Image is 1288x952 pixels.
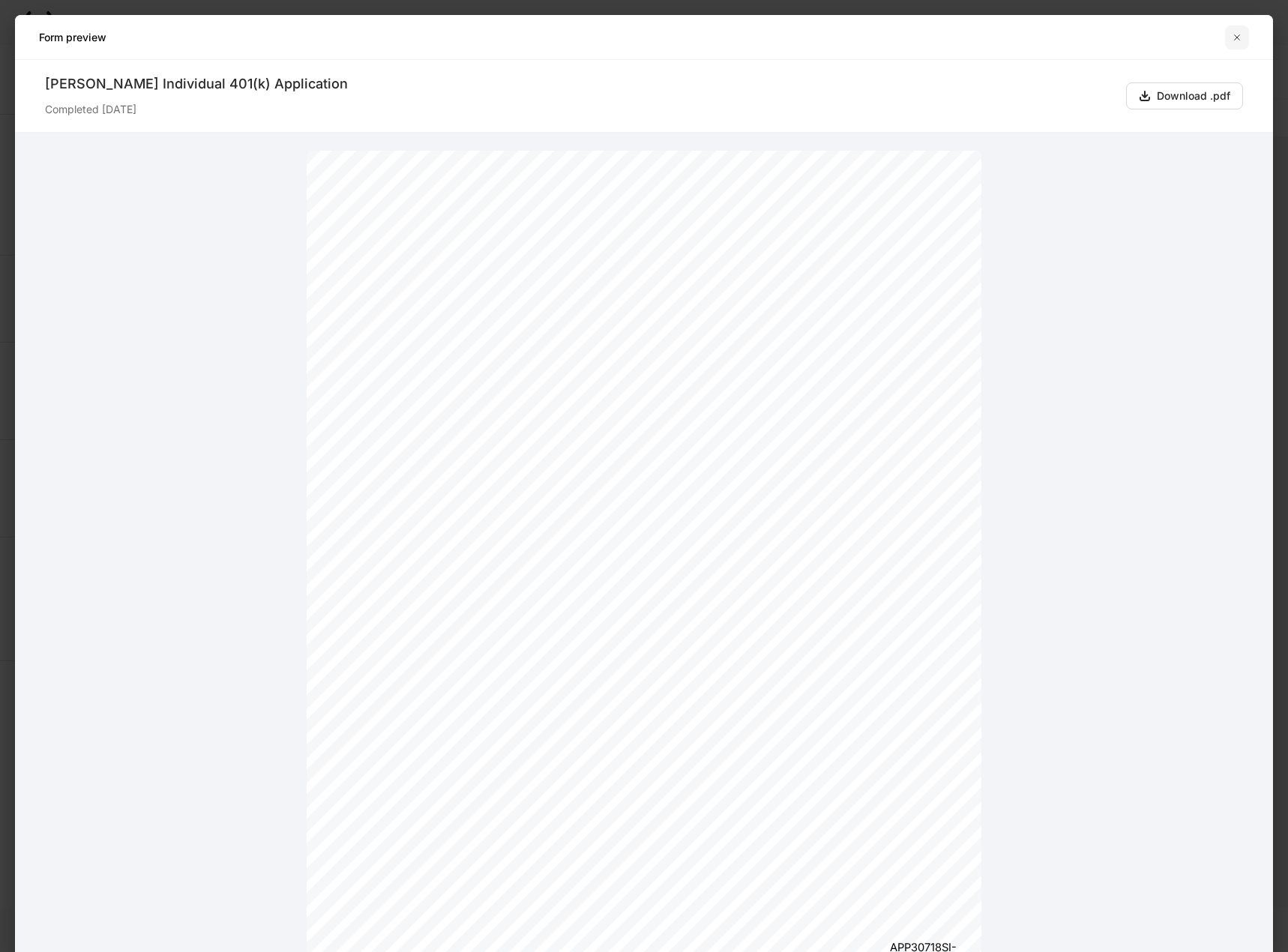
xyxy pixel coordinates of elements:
[771,170,849,189] section: Clear Form
[45,93,1114,117] div: Completed [DATE]
[1126,82,1243,109] button: Download .pdf
[45,75,1114,93] div: [PERSON_NAME] Individual 401(k) Application
[864,170,942,189] section: Print Form
[39,30,106,45] h5: Form preview
[1157,88,1230,103] div: Download .pdf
